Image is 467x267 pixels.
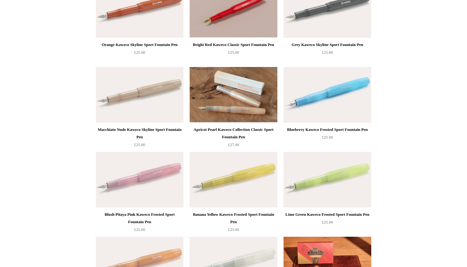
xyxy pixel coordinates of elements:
[96,152,183,207] a: Blush Pitaya Pink Kaweco Frosted Sport Fountain Pen Blush Pitaya Pink Kaweco Frosted Sport Founta...
[284,126,371,151] a: Blueberry Kaweco Frosted Sport Fountain Pen £25.00
[96,67,183,123] img: Macchiato Nude Kaweco Skyline Sport Fountain Pen
[284,67,371,123] a: Blueberry Kaweco Frosted Sport Fountain Pen Blueberry Kaweco Frosted Sport Fountain Pen
[284,67,371,123] img: Blueberry Kaweco Frosted Sport Fountain Pen
[96,126,183,151] a: Macchiato Nude Kaweco Skyline Sport Fountain Pen £25.00
[96,152,183,207] img: Blush Pitaya Pink Kaweco Frosted Sport Fountain Pen
[228,227,239,232] span: £25.00
[96,67,183,123] a: Macchiato Nude Kaweco Skyline Sport Fountain Pen Macchiato Nude Kaweco Skyline Sport Fountain Pen
[284,211,371,236] a: Lime Green Kaweco Frosted Sport Fountain Pen £25.00
[322,220,333,224] span: £25.00
[96,41,183,66] a: Orange Kaweco Skyline Sport Fountain Pen £25.00
[97,126,182,141] div: Macchiato Nude Kaweco Skyline Sport Fountain Pen
[285,41,370,48] div: Grey Kaweco Skyline Sport Fountain Pen
[322,50,333,55] span: £25.00
[322,135,333,140] span: £25.00
[134,50,145,55] span: £25.00
[228,50,239,55] span: £25.00
[97,211,182,226] div: Blush Pitaya Pink Kaweco Frosted Sport Fountain Pen
[228,142,239,147] span: £27.00
[97,41,182,48] div: Orange Kaweco Skyline Sport Fountain Pen
[190,126,277,151] a: Apricot Pearl Kaweco Collection Classic Sport Fountain Pen £27.00
[285,126,370,133] div: Blueberry Kaweco Frosted Sport Fountain Pen
[134,142,145,147] span: £25.00
[284,152,371,207] a: Lime Green Kaweco Frosted Sport Fountain Pen Lime Green Kaweco Frosted Sport Fountain Pen
[284,152,371,207] img: Lime Green Kaweco Frosted Sport Fountain Pen
[285,211,370,218] div: Lime Green Kaweco Frosted Sport Fountain Pen
[190,152,277,207] img: Banana Yellow Kaweco Frosted Sport Fountain Pen
[190,41,277,66] a: Bright Red Kaweco Classic Sport Fountain Pen £25.00
[284,41,371,66] a: Grey Kaweco Skyline Sport Fountain Pen £25.00
[191,211,276,226] div: Banana Yellow Kaweco Frosted Sport Fountain Pen
[191,41,276,48] div: Bright Red Kaweco Classic Sport Fountain Pen
[96,211,183,236] a: Blush Pitaya Pink Kaweco Frosted Sport Fountain Pen £25.00
[191,126,276,141] div: Apricot Pearl Kaweco Collection Classic Sport Fountain Pen
[190,211,277,236] a: Banana Yellow Kaweco Frosted Sport Fountain Pen £25.00
[190,67,277,123] a: Apricot Pearl Kaweco Collection Classic Sport Fountain Pen Apricot Pearl Kaweco Collection Classi...
[190,67,277,123] img: Apricot Pearl Kaweco Collection Classic Sport Fountain Pen
[190,152,277,207] a: Banana Yellow Kaweco Frosted Sport Fountain Pen Banana Yellow Kaweco Frosted Sport Fountain Pen
[134,227,145,232] span: £25.00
